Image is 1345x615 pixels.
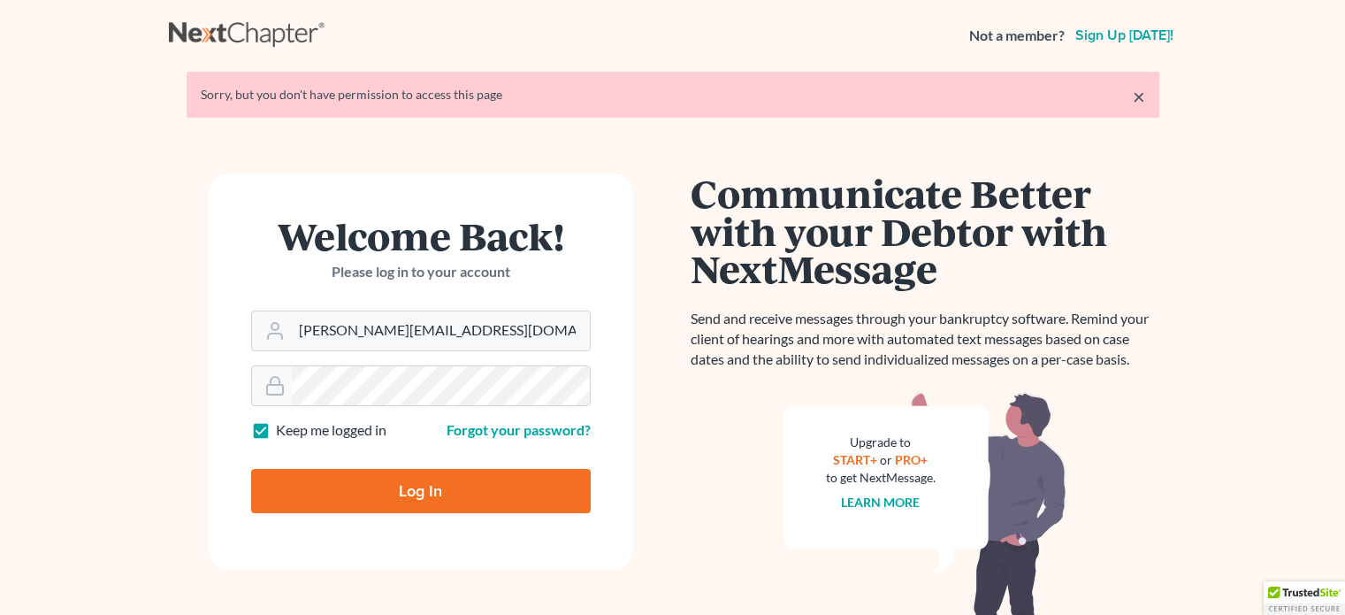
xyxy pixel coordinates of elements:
input: Log In [251,469,591,513]
a: PRO+ [895,452,928,467]
a: Sign up [DATE]! [1072,28,1177,42]
div: Sorry, but you don't have permission to access this page [201,86,1145,104]
strong: Not a member? [969,26,1065,46]
div: to get NextMessage. [826,469,936,487]
div: TrustedSite Certified [1264,581,1345,615]
h1: Communicate Better with your Debtor with NextMessage [691,174,1159,288]
div: Upgrade to [826,434,936,451]
a: Forgot your password? [447,421,591,438]
p: Send and receive messages through your bankruptcy software. Remind your client of hearings and mo... [691,309,1159,370]
input: Email Address [292,311,590,350]
p: Please log in to your account [251,262,591,282]
span: or [880,452,892,467]
label: Keep me logged in [276,420,386,441]
a: Learn more [841,495,920,510]
a: START+ [833,452,877,467]
a: × [1133,86,1145,107]
h1: Welcome Back! [251,217,591,255]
